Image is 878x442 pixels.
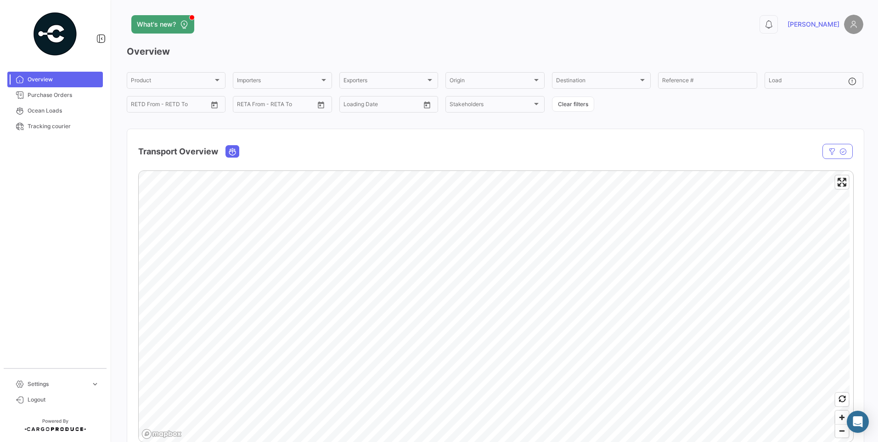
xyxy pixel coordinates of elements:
a: Mapbox logo [141,429,182,439]
button: Clear filters [552,96,594,112]
span: Logout [28,396,99,404]
img: placeholder-user.png [844,15,863,34]
span: Destination [556,79,638,85]
span: Stakeholders [450,102,532,109]
button: What's new? [131,15,194,34]
button: Ocean [226,146,239,157]
button: Enter fullscreen [835,176,849,189]
input: From [343,102,356,109]
span: Exporters [343,79,426,85]
a: Tracking courier [7,119,103,134]
input: To [150,102,187,109]
input: To [363,102,400,109]
input: To [256,102,293,109]
div: Abrir Intercom Messenger [847,411,869,433]
input: From [237,102,250,109]
button: Zoom out [835,424,849,437]
a: Ocean Loads [7,103,103,119]
span: Ocean Loads [28,107,99,115]
button: Zoom in [835,411,849,424]
span: [PERSON_NAME] [788,20,839,29]
span: Product [131,79,213,85]
a: Purchase Orders [7,87,103,103]
button: Open calendar [314,98,328,112]
span: Tracking courier [28,122,99,130]
span: Zoom out [835,425,849,437]
span: What's new? [137,20,176,29]
a: Overview [7,72,103,87]
input: From [131,102,144,109]
span: Overview [28,75,99,84]
button: Open calendar [208,98,221,112]
h3: Overview [127,45,863,58]
button: Open calendar [420,98,434,112]
span: expand_more [91,380,99,388]
h4: Transport Overview [138,145,218,158]
span: Settings [28,380,87,388]
img: powered-by.png [32,11,78,57]
span: Origin [450,79,532,85]
span: Purchase Orders [28,91,99,99]
span: Importers [237,79,319,85]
